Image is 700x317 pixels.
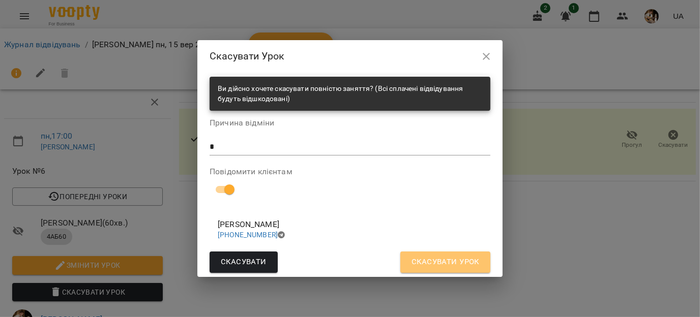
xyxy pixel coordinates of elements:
[412,256,479,269] span: Скасувати Урок
[218,218,482,231] span: [PERSON_NAME]
[218,231,278,239] a: [PHONE_NUMBER]
[210,168,490,176] label: Повідомити клієнтам
[218,80,482,108] div: Ви дійсно хочете скасувати повністю заняття? (Всі сплачені відвідування будуть відшкодовані)
[210,48,490,64] h2: Скасувати Урок
[221,256,267,269] span: Скасувати
[210,119,490,127] label: Причина відміни
[400,251,490,273] button: Скасувати Урок
[210,251,278,273] button: Скасувати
